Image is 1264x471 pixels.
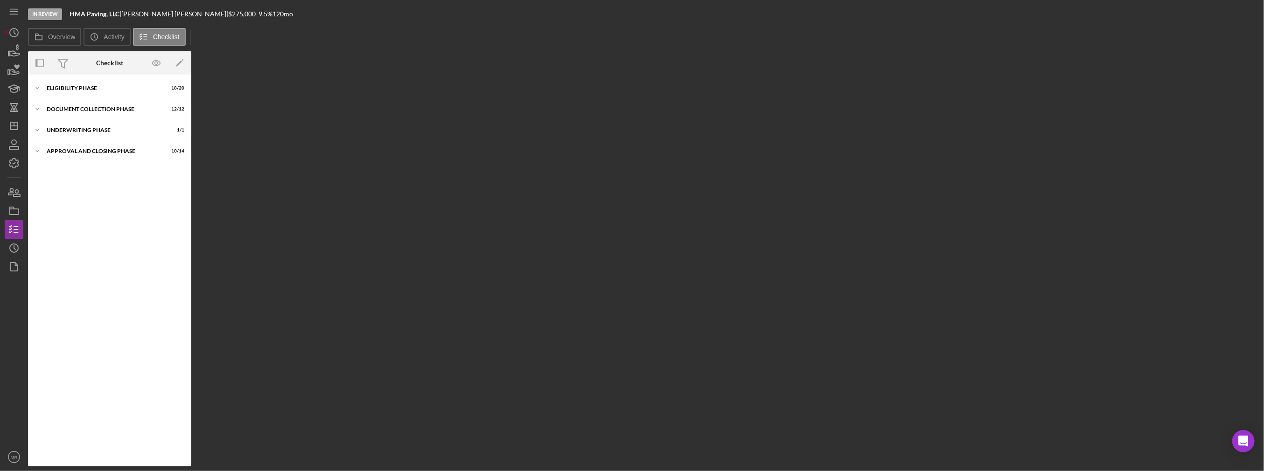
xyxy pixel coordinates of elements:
div: Checklist [96,59,123,67]
label: Overview [48,33,75,41]
label: Checklist [153,33,180,41]
div: | [70,10,121,18]
div: Document Collection Phase [47,106,161,112]
b: HMA Paving, LLC [70,10,119,18]
div: Open Intercom Messenger [1232,430,1255,452]
div: Eligibility Phase [47,85,161,91]
text: MR [11,455,18,460]
button: MR [5,448,23,466]
div: 9.5 % [258,10,272,18]
button: Activity [84,28,130,46]
button: Overview [28,28,81,46]
div: 120 mo [272,10,293,18]
div: [PERSON_NAME] [PERSON_NAME] | [121,10,228,18]
div: In Review [28,8,62,20]
div: 1 / 1 [168,127,184,133]
div: 10 / 14 [168,148,184,154]
button: Checklist [133,28,186,46]
label: Activity [104,33,124,41]
div: 18 / 20 [168,85,184,91]
div: 12 / 12 [168,106,184,112]
div: Approval and Closing Phase [47,148,161,154]
span: $275,000 [228,10,256,18]
div: Underwriting Phase [47,127,161,133]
